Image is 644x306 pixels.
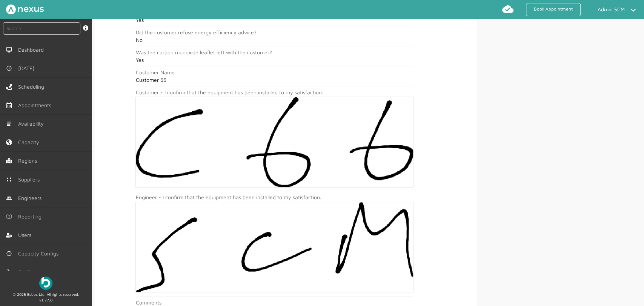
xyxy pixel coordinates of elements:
img: appointments-left-menu.svg [6,102,12,108]
img: md-list.svg [6,121,12,127]
img: Beboc Logo [39,277,52,290]
img: capacity-left-menu.svg [6,139,12,145]
img: md-time.svg [6,251,12,257]
span: Scheduling [18,84,47,90]
h2: Was the carbon monoxide leaflet left with the customer? [136,49,413,55]
img: scheduling-left-menu.svg [6,84,12,90]
span: Capacity Configs [18,251,61,257]
h2: Did the customer refuse energy efficiency advice? [136,29,413,35]
span: Dashboard [18,47,47,53]
img: Nexus [6,5,44,14]
h2: Engineer - I confirm that the equipment has been installed to my satisfaction. [136,194,413,200]
h2: Customer Name [136,69,413,75]
span: Reporting [18,214,45,220]
img: user-left-menu.svg [6,232,12,238]
span: Capacity [18,139,42,145]
span: [DATE] [18,65,37,71]
img: md-people.svg [6,195,12,201]
h2: Comments [136,300,413,306]
span: Engineers [18,195,45,201]
img: md-desktop.svg [6,47,12,53]
h2: Customer 66 [136,77,413,83]
img: md-cloud-done.svg [502,3,514,15]
img: summary_engineer_signature.png [136,202,413,292]
img: md-book.svg [6,214,12,220]
span: Regions [18,158,40,164]
img: md-contract.svg [6,177,12,183]
img: summary_customer_signature.png [136,97,413,187]
input: Search by: Ref, PostCode, MPAN, MPRN, Account, Customer [3,22,80,35]
h2: Customer - I confirm that the equipment has been installed to my satisfaction. [136,89,413,95]
img: md-build.svg [6,269,12,275]
span: Configurations [18,269,56,275]
img: md-time.svg [6,65,12,71]
img: regions.left-menu.svg [6,158,12,164]
h2: Yes [136,17,413,23]
span: Availability [18,121,47,127]
h2: No [136,37,413,43]
a: Book Appointment [526,3,581,16]
span: Appointments [18,102,54,108]
h2: Yes [136,57,413,63]
span: Users [18,232,34,238]
span: Suppliers [18,177,43,183]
